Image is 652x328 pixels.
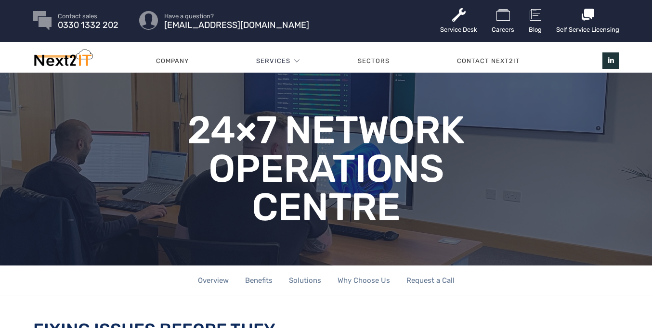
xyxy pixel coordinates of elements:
[58,13,118,19] span: Contact sales
[58,22,118,28] span: 0330 1332 202
[164,13,309,19] span: Have a question?
[179,111,472,227] h1: 24×7 Network Operations Centre
[423,47,554,76] a: Contact Next2IT
[406,265,455,296] a: Request a Call
[33,49,93,71] img: Next2IT
[58,13,118,28] a: Contact sales 0330 1332 202
[289,265,321,296] a: Solutions
[122,47,222,76] a: Company
[324,47,423,76] a: Sectors
[245,265,273,296] a: Benefits
[164,13,309,28] a: Have a question? [EMAIL_ADDRESS][DOMAIN_NAME]
[338,265,390,296] a: Why Choose Us
[164,22,309,28] span: [EMAIL_ADDRESS][DOMAIN_NAME]
[256,47,290,76] a: Services
[198,265,229,296] a: Overview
